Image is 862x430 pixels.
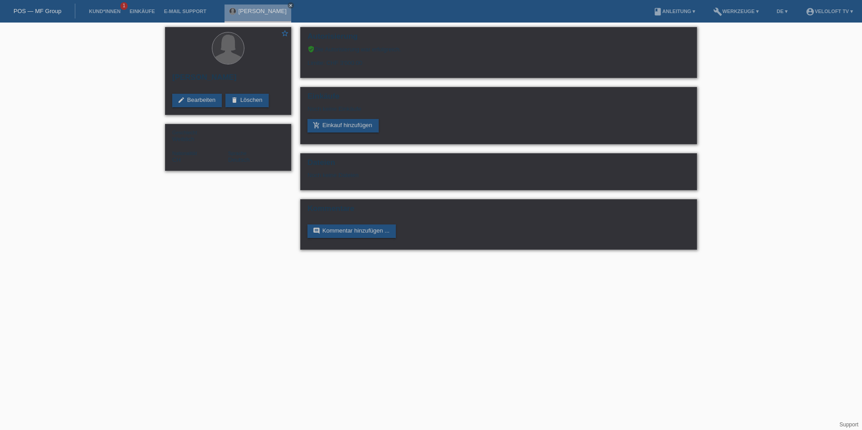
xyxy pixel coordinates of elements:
[709,9,763,14] a: buildWerkzeuge ▾
[772,9,792,14] a: DE ▾
[307,119,379,133] a: add_shopping_cartEinkauf hinzufügen
[14,8,61,14] a: POS — MF Group
[289,3,293,8] i: close
[160,9,211,14] a: E-Mail Support
[307,46,690,53] div: Die Autorisierung war erfolgreich.
[313,227,320,234] i: comment
[307,53,690,66] div: Limite: CHF 3'000.00
[172,151,197,156] span: Nationalität
[307,204,690,218] h2: Kommentare
[172,129,228,142] div: Weiblich
[307,105,690,119] div: Noch keine Einkäufe
[307,32,690,46] h2: Autorisierung
[839,421,858,428] a: Support
[288,2,294,9] a: close
[228,151,247,156] span: Sprache
[172,94,222,107] a: editBearbeiten
[801,9,857,14] a: account_circleVeloLoft TV ▾
[178,96,185,104] i: edit
[281,29,289,39] a: star_border
[653,7,662,16] i: book
[307,92,690,105] h2: Einkäufe
[172,130,197,135] span: Geschlecht
[125,9,159,14] a: Einkäufe
[172,73,284,87] h2: [PERSON_NAME]
[307,172,583,178] div: Noch keine Dateien
[307,46,315,53] i: verified_user
[172,156,181,163] span: Schweiz
[806,7,815,16] i: account_circle
[228,156,250,163] span: Deutsch
[307,224,396,238] a: commentKommentar hinzufügen ...
[225,94,269,107] a: deleteLöschen
[649,9,700,14] a: bookAnleitung ▾
[231,96,238,104] i: delete
[84,9,125,14] a: Kund*innen
[238,8,287,14] a: [PERSON_NAME]
[313,122,320,129] i: add_shopping_cart
[713,7,722,16] i: build
[307,158,690,172] h2: Dateien
[281,29,289,37] i: star_border
[120,2,128,10] span: 1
